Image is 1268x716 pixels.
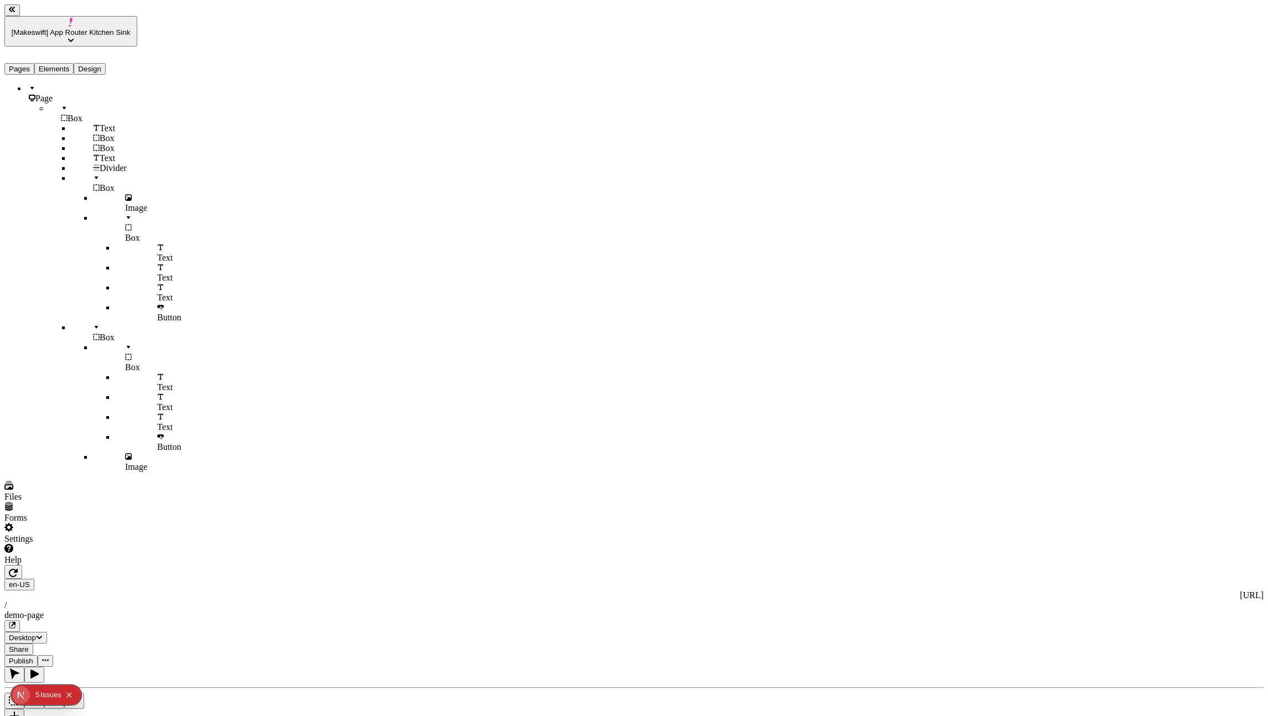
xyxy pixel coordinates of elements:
div: Help [4,555,137,565]
button: Open locale picker [4,579,34,590]
div: Files [4,492,137,502]
span: Text [157,382,173,392]
span: Text [157,273,173,282]
span: Box [100,333,115,342]
span: Desktop [9,634,36,642]
span: Text [157,293,173,302]
span: Box [68,113,82,123]
span: Text [100,153,115,163]
button: Share [4,644,33,655]
p: Cookie Test Route [4,9,162,19]
span: Divider [100,163,127,173]
span: Box [100,133,115,143]
span: Button [157,442,182,452]
span: Box [125,362,140,372]
span: en-US [9,580,30,589]
button: [Makeswift] App Router Kitchen Sink [4,16,137,46]
span: Image [125,462,147,471]
span: Text [100,123,115,133]
div: [URL] [4,590,1264,600]
button: Publish [4,655,38,667]
div: Settings [4,534,137,544]
div: demo-page [4,610,1264,620]
span: Box [100,143,115,153]
span: Image [125,203,147,212]
div: Forms [4,513,137,523]
div: / [4,600,1264,610]
span: [Makeswift] App Router Kitchen Sink [12,28,131,37]
span: Box [100,183,115,193]
span: Text [157,422,173,432]
button: Design [74,63,106,75]
span: Share [9,645,29,653]
button: Box [4,693,24,709]
span: Publish [9,657,33,665]
button: Pages [4,63,34,75]
span: Page [35,94,53,103]
span: Box [125,233,140,242]
button: Desktop [4,632,47,644]
button: Elements [34,63,74,75]
span: Text [157,253,173,262]
span: Button [157,313,182,322]
span: Text [157,402,173,412]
